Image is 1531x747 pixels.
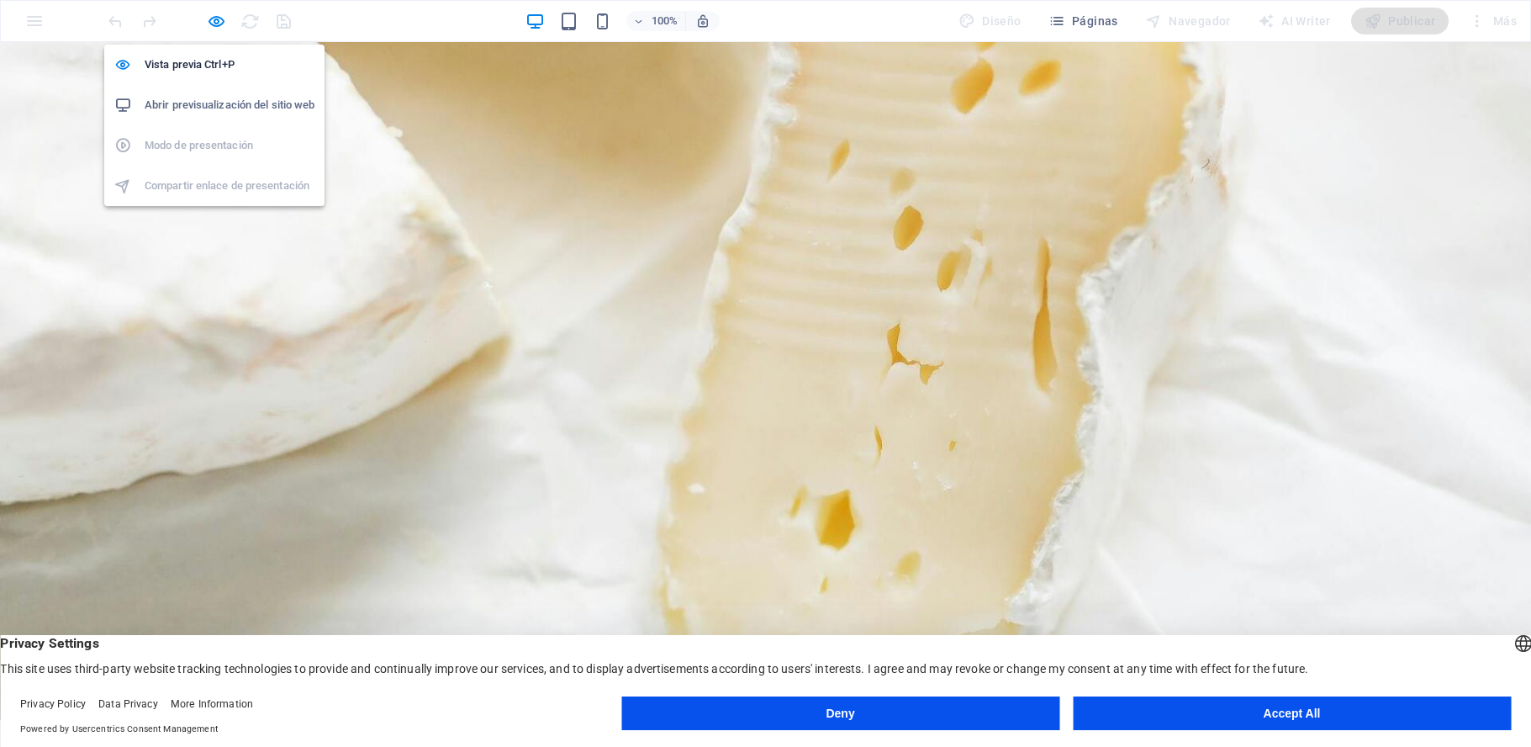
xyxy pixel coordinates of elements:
[952,8,1028,34] div: Diseño (Ctrl+Alt+Y)
[652,11,678,31] h6: 100%
[145,55,314,75] h6: Vista previa Ctrl+P
[145,95,314,115] h6: Abrir previsualización del sitio web
[1048,13,1118,29] span: Páginas
[1042,8,1125,34] button: Páginas
[695,13,710,29] i: Al redimensionar, ajustar el nivel de zoom automáticamente para ajustarse al dispositivo elegido.
[626,11,686,31] button: 100%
